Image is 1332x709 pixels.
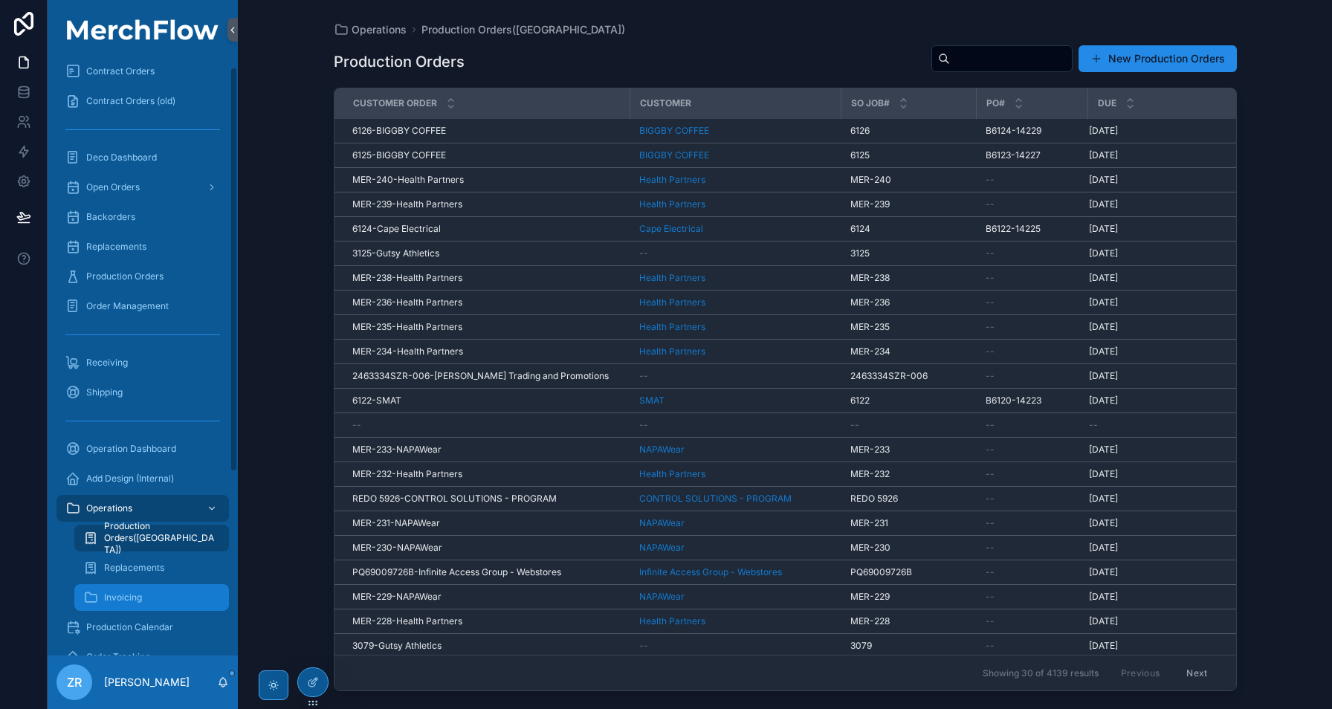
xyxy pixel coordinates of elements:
a: -- [986,493,1079,505]
span: -- [986,542,995,554]
span: BIGGBY COFFEE [639,149,709,161]
span: Backorders [86,211,135,223]
span: 6122-SMAT [352,395,401,407]
a: 6122-SMAT [352,395,621,407]
a: MER-235 [850,321,968,333]
a: MER-236-Health Partners [352,297,621,308]
a: Cape Electrical [639,223,832,235]
span: REDO 5926-CONTROL SOLUTIONS - PROGRAM [352,493,557,505]
span: [DATE] [1089,493,1118,505]
span: MER-233 [850,444,890,456]
a: -- [986,272,1079,284]
h1: Production Orders [334,51,465,72]
a: 6122 [850,395,968,407]
a: Health Partners [639,272,705,284]
a: MER-236 [850,297,968,308]
a: MER-239-Health Partners [352,198,621,210]
a: Health Partners [639,468,832,480]
a: Production Orders([GEOGRAPHIC_DATA]) [421,22,625,37]
span: [DATE] [1089,370,1118,382]
span: MER-240-Health Partners [352,174,464,186]
button: New Production Orders [1079,45,1237,72]
span: MER-235-Health Partners [352,321,462,333]
a: Health Partners [639,174,705,186]
span: -- [986,615,995,627]
a: Health Partners [639,198,832,210]
span: PQ69009726B-Infinite Access Group - Webstores [352,566,561,578]
a: MER-235-Health Partners [352,321,621,333]
a: Health Partners [639,346,832,357]
a: [DATE] [1089,223,1232,235]
a: Shipping [56,379,229,406]
a: -- [986,297,1079,308]
a: MER-232 [850,468,968,480]
a: [DATE] [1089,247,1232,259]
a: REDO 5926-CONTROL SOLUTIONS - PROGRAM [352,493,621,505]
div: scrollable content [48,59,238,655]
span: Invoicing [104,592,142,603]
a: Health Partners [639,615,832,627]
a: B6124-14229 [986,125,1079,137]
a: -- [986,615,1079,627]
span: [DATE] [1089,395,1118,407]
span: -- [986,247,995,259]
a: -- [986,346,1079,357]
span: Health Partners [639,321,705,333]
a: 6124 [850,223,968,235]
a: [DATE] [1089,566,1232,578]
span: REDO 5926 [850,493,898,505]
span: [DATE] [1089,615,1118,627]
span: Health Partners [639,297,705,308]
span: -- [1089,419,1098,431]
span: Showing 30 of 4139 results [983,667,1099,679]
a: Health Partners [639,198,705,210]
a: NAPAWear [639,517,685,529]
a: [DATE] [1089,321,1232,333]
a: B6120-14223 [986,395,1079,407]
a: Add Design (Internal) [56,465,229,492]
a: -- [986,174,1079,186]
a: -- [986,321,1079,333]
a: [DATE] [1089,493,1232,505]
span: MER-231 [850,517,888,529]
a: [DATE] [1089,198,1232,210]
a: SMAT [639,395,832,407]
a: MER-240 [850,174,968,186]
a: Operations [334,22,407,37]
span: -- [986,468,995,480]
span: Health Partners [639,615,705,627]
span: -- [986,419,995,431]
span: MER-238-Health Partners [352,272,462,284]
a: Cape Electrical [639,223,703,235]
span: -- [986,566,995,578]
a: MER-234-Health Partners [352,346,621,357]
a: [DATE] [1089,468,1232,480]
a: [DATE] [1089,395,1232,407]
a: MER-228 [850,615,968,627]
button: Next [1176,661,1218,684]
span: DUE [1098,97,1116,109]
a: CONTROL SOLUTIONS - PROGRAM [639,493,792,505]
span: Order Tracking [86,651,150,663]
span: [DATE] [1089,591,1118,603]
span: MER-233-NAPAWear [352,444,442,456]
a: Open Orders [56,174,229,201]
a: BIGGBY COFFEE [639,125,832,137]
img: App logo [56,19,229,40]
a: Operation Dashboard [56,436,229,462]
a: Infinite Access Group - Webstores [639,566,782,578]
a: 6126-BIGGBY COFFEE [352,125,621,137]
span: MER-240 [850,174,891,186]
span: -- [986,640,995,652]
span: MER-231-NAPAWear [352,517,440,529]
span: NAPAWear [639,591,685,603]
a: BIGGBY COFFEE [639,149,832,161]
span: MER-234-Health Partners [352,346,463,357]
a: PQ69009726B-Infinite Access Group - Webstores [352,566,621,578]
a: BIGGBY COFFEE [639,125,709,137]
span: Contract Orders [86,65,155,77]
